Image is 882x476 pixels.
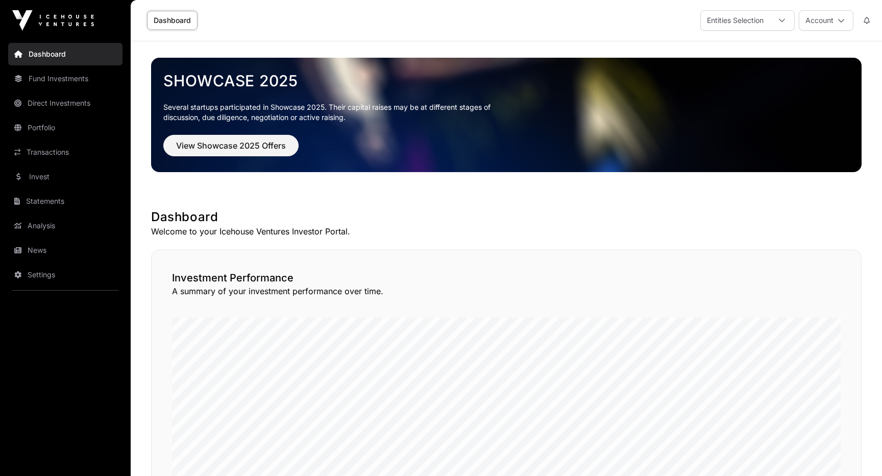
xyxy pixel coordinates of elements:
div: Entities Selection [701,11,770,30]
a: Dashboard [8,43,122,65]
a: Fund Investments [8,67,122,90]
a: View Showcase 2025 Offers [163,145,299,155]
p: A summary of your investment performance over time. [172,285,841,297]
button: Account [799,10,853,31]
a: News [8,239,122,261]
a: Statements [8,190,122,212]
a: Dashboard [147,11,198,30]
img: Showcase 2025 [151,58,862,172]
iframe: Chat Widget [831,427,882,476]
a: Direct Investments [8,92,122,114]
a: Showcase 2025 [163,72,849,90]
button: View Showcase 2025 Offers [163,135,299,156]
a: Invest [8,165,122,188]
h1: Dashboard [151,209,862,225]
a: Transactions [8,141,122,163]
a: Settings [8,264,122,286]
span: View Showcase 2025 Offers [176,139,286,152]
p: Welcome to your Icehouse Ventures Investor Portal. [151,225,862,237]
p: Several startups participated in Showcase 2025. Their capital raises may be at different stages o... [163,102,506,123]
a: Portfolio [8,116,122,139]
h2: Investment Performance [172,271,841,285]
img: Icehouse Ventures Logo [12,10,94,31]
a: Analysis [8,215,122,237]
